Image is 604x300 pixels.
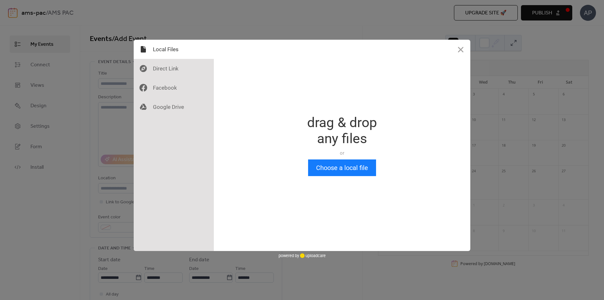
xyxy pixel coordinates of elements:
[307,150,377,156] div: or
[299,253,326,258] a: uploadcare
[308,159,376,176] button: Choose a local file
[279,251,326,261] div: powered by
[134,40,214,59] div: Local Files
[307,115,377,147] div: drag & drop any files
[134,78,214,97] div: Facebook
[134,97,214,117] div: Google Drive
[451,40,470,59] button: Close
[134,59,214,78] div: Direct Link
